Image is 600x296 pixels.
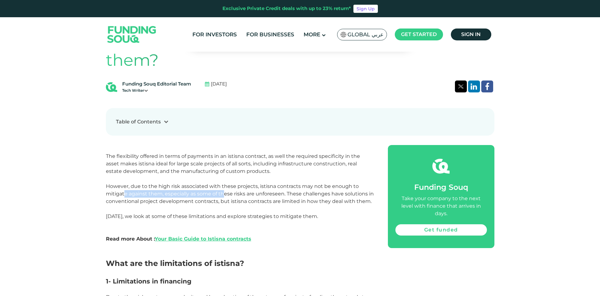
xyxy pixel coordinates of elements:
span: Global عربي [347,31,383,38]
span: [DATE] [211,80,227,88]
div: Tech Writer [122,88,191,93]
img: twitter [458,85,464,88]
span: Read more About : [106,236,251,242]
span: What are the limitations of istisna? [106,259,244,268]
a: Sign Up [353,5,378,13]
span: Get started [401,31,437,37]
img: Logo [101,19,163,50]
img: Blog Author [106,81,117,93]
span: Sign in [461,31,481,37]
span: However, due to the high risk associated with these projects, istisna contracts may not be enough... [106,183,374,204]
span: The flexibility offered in terms of payments in an istisna contract, as well the required specifi... [106,153,360,174]
a: Get funded [395,224,487,236]
a: For Investors [191,29,238,40]
div: Take your company to the next level with finance that arrives in days. [395,195,487,217]
span: 1- Limitations in financing [106,278,191,285]
div: Funding Souq Editorial Team [122,80,191,88]
span: More [304,31,320,38]
div: Exclusive Private Credit deals with up to 23% return* [222,5,351,12]
a: Your Basic Guide to Istisna contracts [155,236,251,242]
a: Sign in [451,29,491,40]
span: Funding Souq [414,183,468,192]
img: SA Flag [341,32,346,37]
div: Table of Contents [116,118,161,126]
a: For Businesses [245,29,296,40]
img: fsicon [432,158,450,175]
span: [DATE], we look at some of these limitations and explore strategies to mitigate them. [106,213,318,219]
